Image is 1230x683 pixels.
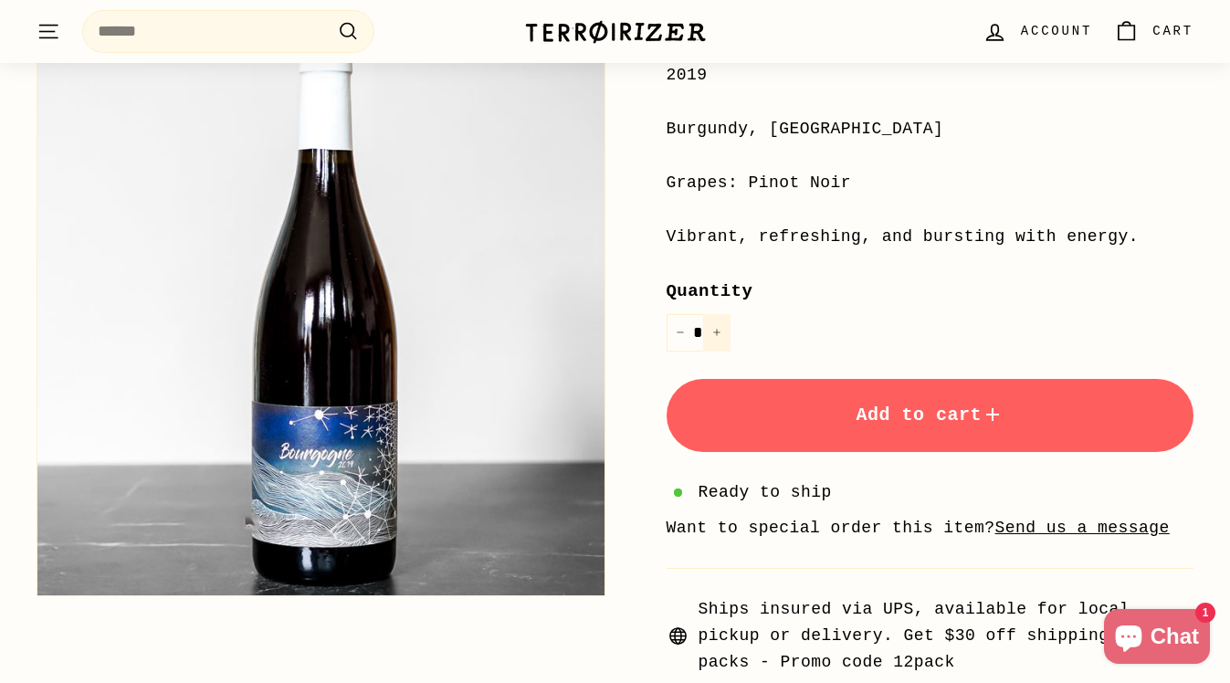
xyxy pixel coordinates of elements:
[856,405,1004,426] span: Add to cart
[667,62,1194,89] div: 2019
[699,596,1194,675] span: Ships insured via UPS, available for local pickup or delivery. Get $30 off shipping on 12-packs -...
[667,224,1194,250] div: Vibrant, refreshing, and bursting with energy.
[1099,609,1215,668] inbox-online-store-chat: Shopify online store chat
[1021,21,1092,41] span: Account
[667,170,1194,196] div: Grapes: Pinot Noir
[667,379,1194,452] button: Add to cart
[995,519,1170,537] a: Send us a message
[667,116,1194,142] div: Burgundy, [GEOGRAPHIC_DATA]
[667,314,694,352] button: Reduce item quantity by one
[972,5,1103,58] a: Account
[667,314,731,352] input: quantity
[1103,5,1204,58] a: Cart
[699,479,832,506] span: Ready to ship
[667,278,1194,305] label: Quantity
[667,515,1194,541] li: Want to special order this item?
[703,314,731,352] button: Increase item quantity by one
[1152,21,1193,41] span: Cart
